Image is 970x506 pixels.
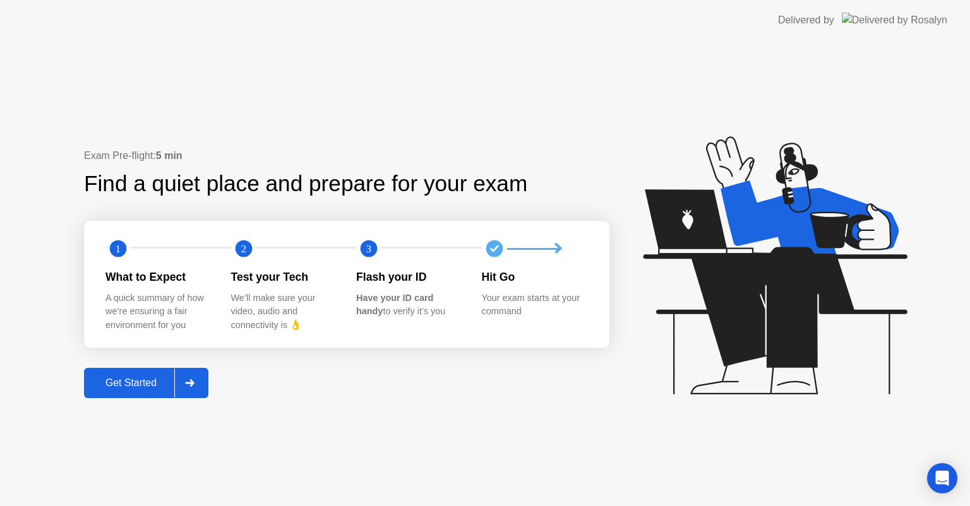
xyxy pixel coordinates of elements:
div: to verify it’s you [356,291,462,319]
text: 1 [116,243,121,255]
text: 3 [366,243,371,255]
b: Have your ID card handy [356,293,433,317]
div: What to Expect [105,269,211,285]
b: 5 min [156,150,183,161]
div: Get Started [88,377,174,389]
text: 2 [241,243,246,255]
div: Your exam starts at your command [482,291,587,319]
div: Delivered by [778,13,834,28]
div: We’ll make sure your video, audio and connectivity is 👌 [231,291,337,332]
img: Delivered by Rosalyn [842,13,947,27]
div: Hit Go [482,269,587,285]
div: Open Intercom Messenger [927,463,957,493]
div: Flash your ID [356,269,462,285]
button: Get Started [84,368,208,398]
div: Test your Tech [231,269,337,285]
div: Exam Pre-flight: [84,148,609,163]
div: Find a quiet place and prepare for your exam [84,167,529,201]
div: A quick summary of how we’re ensuring a fair environment for you [105,291,211,332]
